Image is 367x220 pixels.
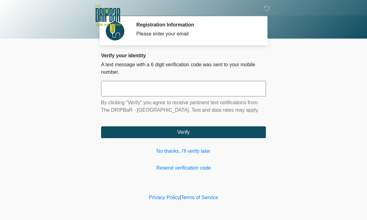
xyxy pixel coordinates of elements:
a: Resend verification code [101,164,266,172]
a: | [180,195,181,200]
a: Terms of Service [181,195,218,200]
img: Agent Avatar [106,22,124,40]
a: Privacy Policy [149,195,180,200]
a: No thanks, I'll verify later [101,147,266,155]
div: Please enter your email [136,30,257,38]
p: By clicking "Verify" you agree to receive pertinent text notifications from The DRIPBaR - [GEOGRA... [101,99,266,114]
h2: Verify your identity [101,53,266,59]
img: The DRIPBaR - San Antonio Fossil Creek Logo [95,5,120,26]
p: A text message with a 6 digit verification code was sent to your mobile number. [101,61,266,76]
button: Verify [101,126,266,138]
